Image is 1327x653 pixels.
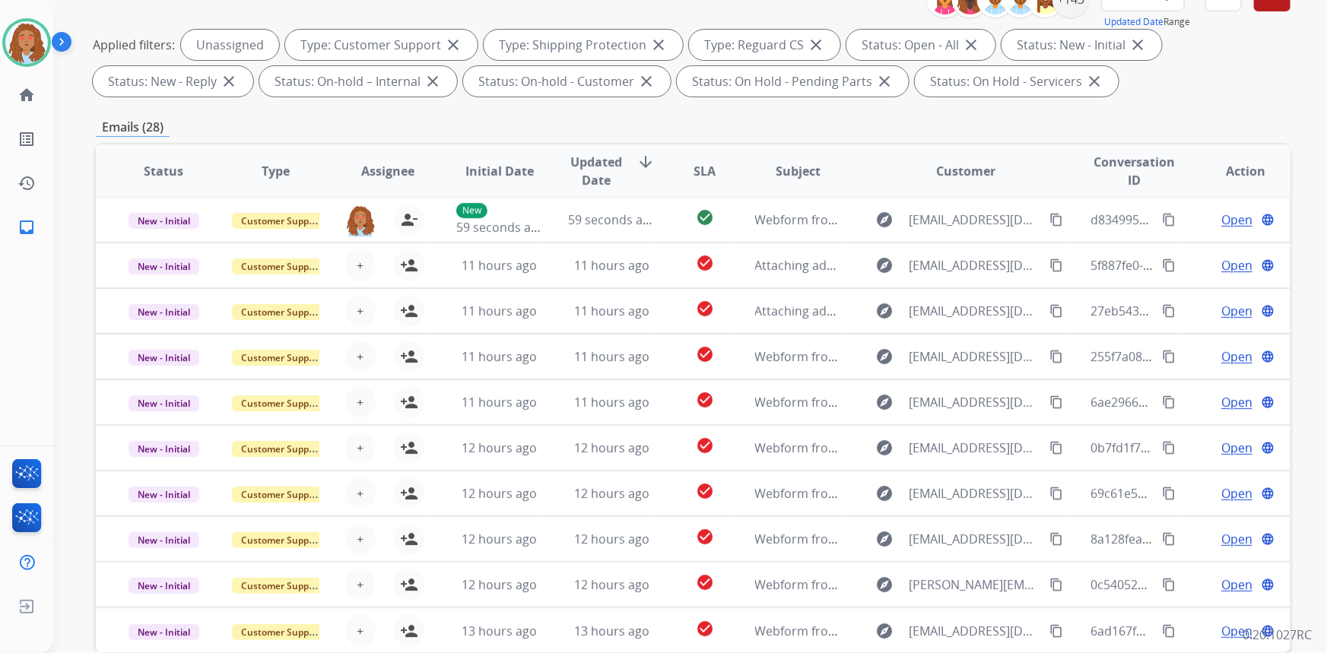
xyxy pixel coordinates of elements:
span: 11 hours ago [462,257,537,274]
mat-icon: explore [876,530,894,548]
span: 11 hours ago [574,303,649,319]
span: Customer Support [232,213,331,229]
span: Open [1221,393,1252,411]
span: + [357,302,363,320]
mat-icon: language [1261,350,1275,363]
mat-icon: close [1085,72,1103,90]
mat-icon: check_circle [696,482,714,500]
mat-icon: close [220,72,238,90]
mat-icon: content_copy [1162,532,1176,546]
mat-icon: language [1261,532,1275,546]
div: Status: On Hold - Pending Parts [677,66,909,97]
span: Customer Support [232,441,331,457]
mat-icon: check_circle [696,391,714,409]
span: Open [1221,256,1252,274]
mat-icon: inbox [17,218,36,236]
span: [EMAIL_ADDRESS][DOMAIN_NAME] [910,256,1042,274]
span: New - Initial [129,304,199,320]
mat-icon: content_copy [1049,213,1063,227]
span: Type [262,162,290,180]
mat-icon: content_copy [1049,304,1063,318]
span: 11 hours ago [462,348,537,365]
mat-icon: content_copy [1162,350,1176,363]
mat-icon: content_copy [1162,258,1176,272]
span: Open [1221,484,1252,502]
span: 11 hours ago [462,303,537,319]
span: New - Initial [129,578,199,594]
span: Webform from [EMAIL_ADDRESS][DOMAIN_NAME] on [DATE] [755,439,1100,456]
th: Action [1179,144,1290,198]
span: 12 hours ago [462,576,537,593]
span: Webform from [PERSON_NAME][EMAIL_ADDRESS][DOMAIN_NAME] on [DATE] [755,576,1194,593]
span: 6ad167fd-3e4a-483c-80ef-c57f53c29c0d [1090,623,1315,639]
span: 69c61e53-3528-4f61-8a02-72a1a1e526a6 [1090,485,1321,502]
span: [EMAIL_ADDRESS][DOMAIN_NAME] [910,484,1042,502]
span: Customer Support [232,350,331,366]
span: Open [1221,530,1252,548]
button: + [345,296,376,326]
mat-icon: check_circle [696,300,714,318]
mat-icon: content_copy [1049,578,1063,591]
mat-icon: close [444,36,462,54]
span: Customer Support [232,624,331,640]
mat-icon: close [424,72,442,90]
p: 0.20.1027RC [1243,626,1312,644]
div: Type: Shipping Protection [484,30,683,60]
mat-icon: content_copy [1162,213,1176,227]
mat-icon: person_add [400,575,418,594]
mat-icon: explore [876,347,894,366]
button: + [345,433,376,463]
mat-icon: language [1261,487,1275,500]
mat-icon: explore [876,484,894,502]
mat-icon: person_add [400,484,418,502]
mat-icon: check_circle [696,620,714,638]
mat-icon: explore [876,622,894,640]
span: 0b7fd1f7-f6ee-4eab-84ed-ac781a6bf300 [1090,439,1316,456]
span: [EMAIL_ADDRESS][DOMAIN_NAME] [910,347,1042,366]
div: Type: Customer Support [285,30,478,60]
mat-icon: person_remove [400,211,418,229]
span: 5f887fe0-64a2-41d2-a866-24812bfdb3d6 [1090,257,1319,274]
span: [EMAIL_ADDRESS][DOMAIN_NAME] [910,439,1042,457]
span: Open [1221,347,1252,366]
span: [EMAIL_ADDRESS][DOMAIN_NAME] [910,393,1042,411]
mat-icon: explore [876,393,894,411]
span: Attaching additional photos [755,257,915,274]
span: + [357,347,363,366]
span: SLA [694,162,716,180]
mat-icon: check_circle [696,528,714,546]
p: Emails (28) [96,118,170,137]
span: 12 hours ago [574,531,649,547]
span: Open [1221,302,1252,320]
div: Status: On-hold - Customer [463,66,671,97]
span: Range [1104,15,1190,28]
mat-icon: content_copy [1049,441,1063,455]
span: Webform from [EMAIL_ADDRESS][DOMAIN_NAME] on [DATE] [755,485,1100,502]
mat-icon: content_copy [1049,258,1063,272]
mat-icon: close [637,72,656,90]
span: New - Initial [129,441,199,457]
span: 12 hours ago [574,485,649,502]
mat-icon: content_copy [1049,624,1063,638]
div: Status: On Hold - Servicers [915,66,1119,97]
span: Open [1221,575,1252,594]
button: + [345,341,376,372]
mat-icon: list_alt [17,130,36,148]
span: 13 hours ago [462,623,537,639]
span: New - Initial [129,395,199,411]
mat-icon: check_circle [696,573,714,591]
span: 8a128fea-d3d6-48b8-af01-cc3e2797e884 [1090,531,1319,547]
span: 12 hours ago [462,485,537,502]
button: + [345,250,376,281]
span: 59 seconds ago [456,219,545,236]
img: avatar [5,21,48,64]
span: 6ae29666-6ff8-4efc-b5ae-f0b6b27a7c55 [1090,394,1314,411]
mat-icon: check_circle [696,254,714,272]
mat-icon: person_add [400,622,418,640]
div: Unassigned [181,30,279,60]
span: [EMAIL_ADDRESS][DOMAIN_NAME] [910,211,1042,229]
mat-icon: close [962,36,980,54]
button: + [345,616,376,646]
span: [PERSON_NAME][EMAIL_ADDRESS][DOMAIN_NAME] [910,575,1042,594]
mat-icon: content_copy [1049,532,1063,546]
